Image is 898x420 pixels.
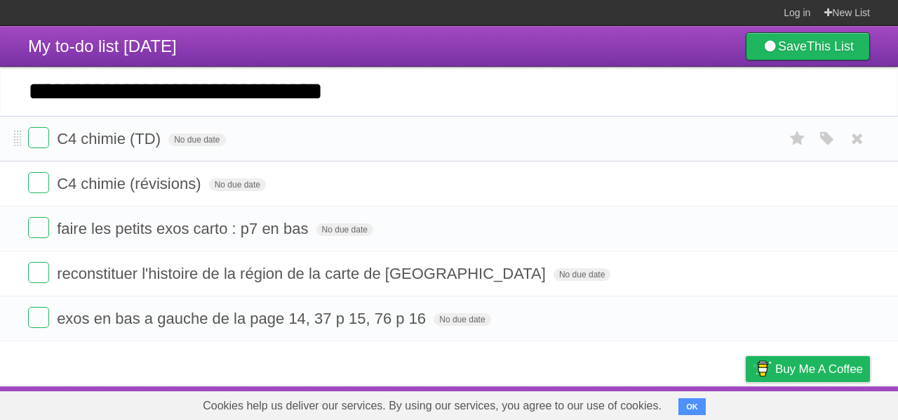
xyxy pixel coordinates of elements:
[28,217,49,238] label: Done
[807,39,854,53] b: This List
[57,220,311,237] span: faire les petits exos carto : p7 en bas
[782,390,870,416] a: Suggest a feature
[775,357,863,381] span: Buy me a coffee
[678,398,706,415] button: OK
[28,127,49,148] label: Done
[605,390,662,416] a: Developers
[189,392,676,420] span: Cookies help us deliver our services. By using our services, you agree to our use of cookies.
[554,268,610,281] span: No due date
[746,32,870,60] a: SaveThis List
[28,37,177,55] span: My to-do list [DATE]
[57,310,429,327] span: exos en bas a gauche de la page 14, 37 p 15, 76 p 16
[728,390,764,416] a: Privacy
[753,357,772,381] img: Buy me a coffee
[746,356,870,382] a: Buy me a coffee
[434,313,490,326] span: No due date
[28,172,49,193] label: Done
[680,390,711,416] a: Terms
[784,127,811,150] label: Star task
[559,390,589,416] a: About
[57,265,549,282] span: reconstituer l'histoire de la région de la carte de [GEOGRAPHIC_DATA]
[316,223,373,236] span: No due date
[209,178,266,191] span: No due date
[168,133,225,146] span: No due date
[28,307,49,328] label: Done
[57,130,164,147] span: C4 chimie (TD)
[28,262,49,283] label: Done
[57,175,204,192] span: C4 chimie (révisions)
